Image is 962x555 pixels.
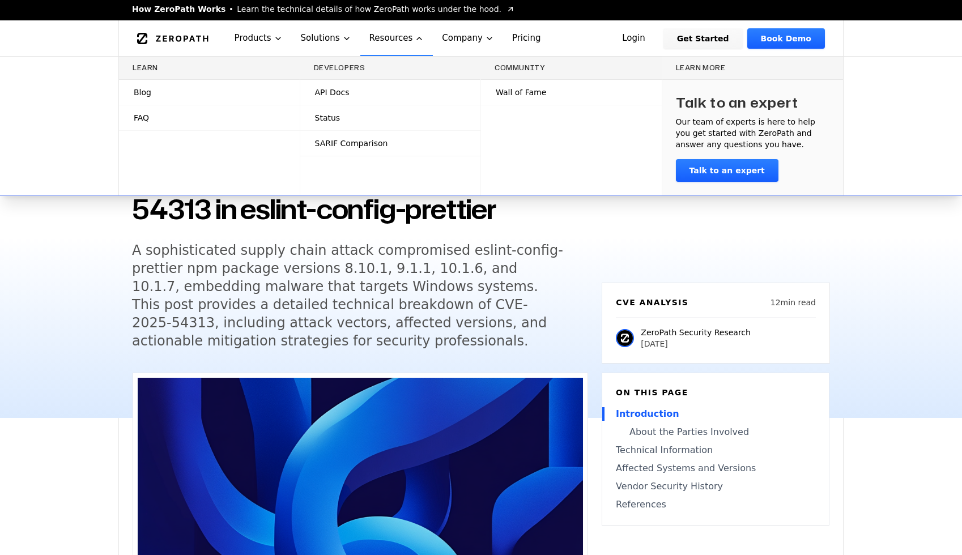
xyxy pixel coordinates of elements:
a: Introduction [616,407,815,421]
button: Solutions [292,20,360,56]
h3: Developers [314,63,467,72]
a: Affected Systems and Versions [616,462,815,475]
span: How ZeroPath Works [132,3,225,15]
h6: On this page [616,387,815,398]
button: Company [433,20,503,56]
img: ZeroPath Security Research [616,329,634,347]
a: Talk to an expert [676,159,778,182]
a: Book Demo [747,28,825,49]
a: Wall of Fame [481,80,662,105]
span: Status [315,112,340,123]
a: Get Started [663,28,743,49]
h3: Learn [133,63,286,72]
p: 12 min read [771,297,816,308]
span: SARIF Comparison [315,138,388,149]
a: Pricing [503,20,550,56]
span: FAQ [134,112,149,123]
a: About the Parties Involved [616,425,815,439]
a: How ZeroPath WorksLearn the technical details of how ZeroPath works under the hood. [132,3,515,15]
h3: Talk to an expert [676,93,798,112]
h3: Learn more [676,63,830,72]
a: Status [300,105,481,130]
h5: A sophisticated supply chain attack compromised eslint-config-prettier npm package versions 8.10.... [132,241,567,350]
a: References [616,498,815,511]
button: Resources [360,20,433,56]
a: API Docs [300,80,481,105]
a: Blog [119,80,300,105]
h3: Community [495,63,648,72]
a: Technical Information [616,443,815,457]
p: [DATE] [641,338,751,349]
span: Wall of Fame [496,87,546,98]
span: Learn the technical details of how ZeroPath works under the hood. [237,3,501,15]
p: Our team of experts is here to help you get started with ZeroPath and answer any questions you have. [676,116,830,150]
a: Login [608,28,659,49]
span: Blog [134,87,151,98]
button: Products [225,20,292,56]
p: ZeroPath Security Research [641,327,751,338]
h6: CVE Analysis [616,297,688,308]
span: API Docs [315,87,350,98]
a: SARIF Comparison [300,131,481,156]
a: Vendor Security History [616,480,815,493]
nav: Global [118,20,844,56]
a: FAQ [119,105,300,130]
